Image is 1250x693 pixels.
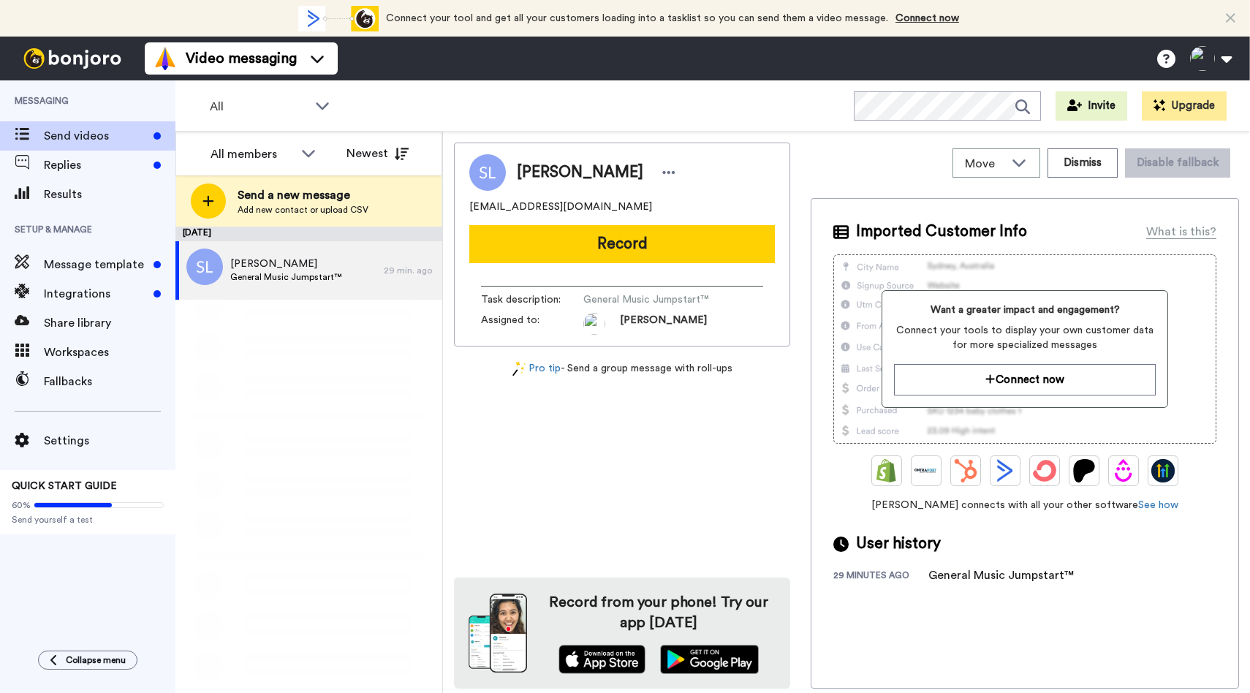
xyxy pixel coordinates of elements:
[154,47,177,70] img: vm-color.svg
[211,145,294,163] div: All members
[583,292,722,307] span: General Music Jumpstart™
[66,654,126,666] span: Collapse menu
[454,361,790,376] div: - Send a group message with roll-ups
[44,256,148,273] span: Message template
[894,323,1156,352] span: Connect your tools to display your own customer data for more specialized messages
[481,313,583,335] span: Assigned to:
[965,155,1004,173] span: Move
[481,292,583,307] span: Task description :
[954,459,977,482] img: Hubspot
[44,432,175,450] span: Settings
[44,373,175,390] span: Fallbacks
[469,225,775,263] button: Record
[1142,91,1227,121] button: Upgrade
[542,592,776,633] h4: Record from your phone! Try our app [DATE]
[386,13,888,23] span: Connect your tool and get all your customers loading into a tasklist so you can send them a video...
[1056,91,1127,121] button: Invite
[12,481,117,491] span: QUICK START GUIDE
[1138,500,1178,510] a: See how
[44,344,175,361] span: Workspaces
[230,271,341,283] span: General Music Jumpstart™
[44,127,148,145] span: Send videos
[230,257,341,271] span: [PERSON_NAME]
[186,249,223,285] img: sl.png
[620,313,707,335] span: [PERSON_NAME]
[18,48,127,69] img: bj-logo-header-white.svg
[895,13,959,23] a: Connect now
[894,364,1156,395] button: Connect now
[298,6,379,31] div: animation
[44,314,175,332] span: Share library
[512,361,526,376] img: magic-wand.svg
[44,186,175,203] span: Results
[660,645,759,674] img: playstore
[1151,459,1175,482] img: GoHighLevel
[175,227,442,241] div: [DATE]
[238,186,368,204] span: Send a new message
[894,303,1156,317] span: Want a greater impact and engagement?
[993,459,1017,482] img: ActiveCampaign
[1112,459,1135,482] img: Drip
[833,569,928,584] div: 29 minutes ago
[469,200,652,214] span: [EMAIL_ADDRESS][DOMAIN_NAME]
[44,285,148,303] span: Integrations
[210,98,308,115] span: All
[517,162,643,183] span: [PERSON_NAME]
[186,48,297,69] span: Video messaging
[856,533,941,555] span: User history
[914,459,938,482] img: Ontraport
[469,594,527,673] img: download
[384,265,435,276] div: 29 min. ago
[1033,459,1056,482] img: ConvertKit
[558,645,645,674] img: appstore
[1146,223,1216,241] div: What is this?
[336,139,420,168] button: Newest
[583,313,605,335] img: ALV-UjXc-WN47IGTwCI0Ov_-8EXe6l30uqoRWyrAJ0M9brKevNwzaNk2lxmbu4PqpwP06d5KCovn9PQtAKn3bgnLUcewWx523...
[833,498,1216,512] span: [PERSON_NAME] connects with all your other software
[1048,148,1118,178] button: Dismiss
[512,361,561,376] a: Pro tip
[44,156,148,174] span: Replies
[238,204,368,216] span: Add new contact or upload CSV
[38,651,137,670] button: Collapse menu
[12,514,164,526] span: Send yourself a test
[1125,148,1230,178] button: Disable fallback
[928,567,1075,584] div: General Music Jumpstart™
[12,499,31,511] span: 60%
[1072,459,1096,482] img: Patreon
[875,459,898,482] img: Shopify
[469,154,506,191] img: Image of Shari Louise Cohen
[856,221,1027,243] span: Imported Customer Info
